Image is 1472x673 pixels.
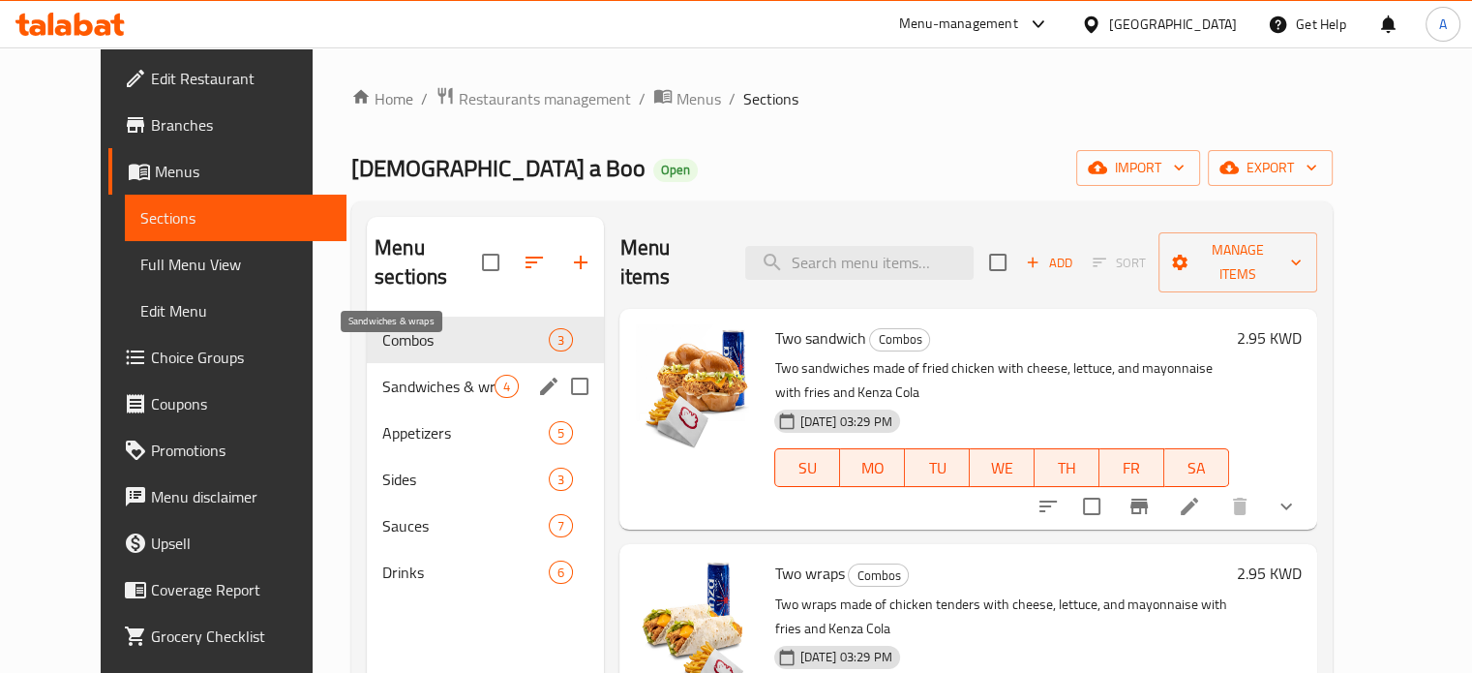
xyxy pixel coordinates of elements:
[108,520,346,566] a: Upsell
[1223,156,1317,180] span: export
[550,424,572,443] span: 5
[108,427,346,474] a: Promotions
[367,410,604,456] div: Appetizers5
[1025,483,1071,530] button: sort-choices
[108,334,346,381] a: Choice Groups
[421,87,428,110] li: /
[1174,238,1302,287] span: Manage items
[869,328,930,352] div: Combos
[367,456,604,503] div: Sides3
[151,346,331,369] span: Choice Groups
[783,454,832,482] span: SU
[1107,454,1157,482] span: FR
[351,87,413,110] a: Home
[1237,324,1302,352] h6: 2.95 KWD
[848,454,897,482] span: MO
[550,471,572,489] span: 3
[375,233,482,291] h2: Menu sections
[743,87,798,110] span: Sections
[977,454,1027,482] span: WE
[870,328,929,351] span: Combos
[534,372,563,401] button: edit
[899,13,1018,36] div: Menu-management
[1178,495,1201,518] a: Edit menu item
[382,421,549,444] span: Appetizers
[108,55,346,102] a: Edit Restaurant
[367,309,604,603] nav: Menu sections
[549,561,573,584] div: items
[382,514,549,537] span: Sauces
[151,625,331,648] span: Grocery Checklist
[140,299,331,322] span: Edit Menu
[151,113,331,137] span: Branches
[549,328,573,352] div: items
[108,148,346,195] a: Menus
[151,67,331,90] span: Edit Restaurant
[1035,448,1099,487] button: TH
[549,468,573,491] div: items
[653,159,698,182] div: Open
[125,288,346,334] a: Edit Menu
[774,323,865,352] span: Two sandwich
[367,317,604,363] div: Combos3
[382,561,549,584] span: Drinks
[382,375,495,398] span: Sandwiches & wraps
[511,239,557,286] span: Sort sections
[496,378,518,396] span: 4
[774,448,840,487] button: SU
[653,86,721,111] a: Menus
[367,363,604,410] div: Sandwiches & wraps4edit
[1080,248,1158,278] span: Select section first
[970,448,1035,487] button: WE
[792,648,899,666] span: [DATE] 03:29 PM
[351,86,1332,111] nav: breadcrumb
[977,242,1018,283] span: Select section
[840,448,905,487] button: MO
[1172,454,1221,482] span: SA
[774,559,844,588] span: Two wraps
[905,448,970,487] button: TU
[1263,483,1309,530] button: show more
[367,549,604,596] div: Drinks6
[653,162,698,178] span: Open
[1116,483,1162,530] button: Branch-specific-item
[151,439,331,462] span: Promotions
[495,375,519,398] div: items
[140,253,331,276] span: Full Menu View
[774,593,1228,641] p: Two wraps made of chicken tenders with cheese, lettuce, and mayonnaise with fries and Kenza Cola
[1109,14,1237,35] div: [GEOGRAPHIC_DATA]
[108,613,346,659] a: Grocery Checklist
[151,485,331,508] span: Menu disclaimer
[549,514,573,537] div: items
[639,87,646,110] li: /
[151,532,331,555] span: Upsell
[1042,454,1092,482] span: TH
[470,242,511,283] span: Select all sections
[151,392,331,415] span: Coupons
[1439,14,1447,35] span: A
[792,413,899,431] span: [DATE] 03:29 PM
[848,564,909,587] div: Combos
[745,246,974,280] input: search
[436,86,631,111] a: Restaurants management
[1275,495,1298,518] svg: Show Choices
[550,517,572,535] span: 7
[849,565,908,587] span: Combos
[382,468,549,491] div: Sides
[367,503,604,549] div: Sauces7
[1217,483,1263,530] button: delete
[557,239,604,286] button: Add section
[1071,486,1112,527] span: Select to update
[382,328,549,352] span: Combos
[1018,248,1080,278] span: Add item
[108,474,346,520] a: Menu disclaimer
[108,102,346,148] a: Branches
[151,578,331,601] span: Coverage Report
[1164,448,1229,487] button: SA
[635,324,759,448] img: Two sandwich
[140,206,331,229] span: Sections
[1158,232,1317,292] button: Manage items
[1237,560,1302,587] h6: 2.95 KWD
